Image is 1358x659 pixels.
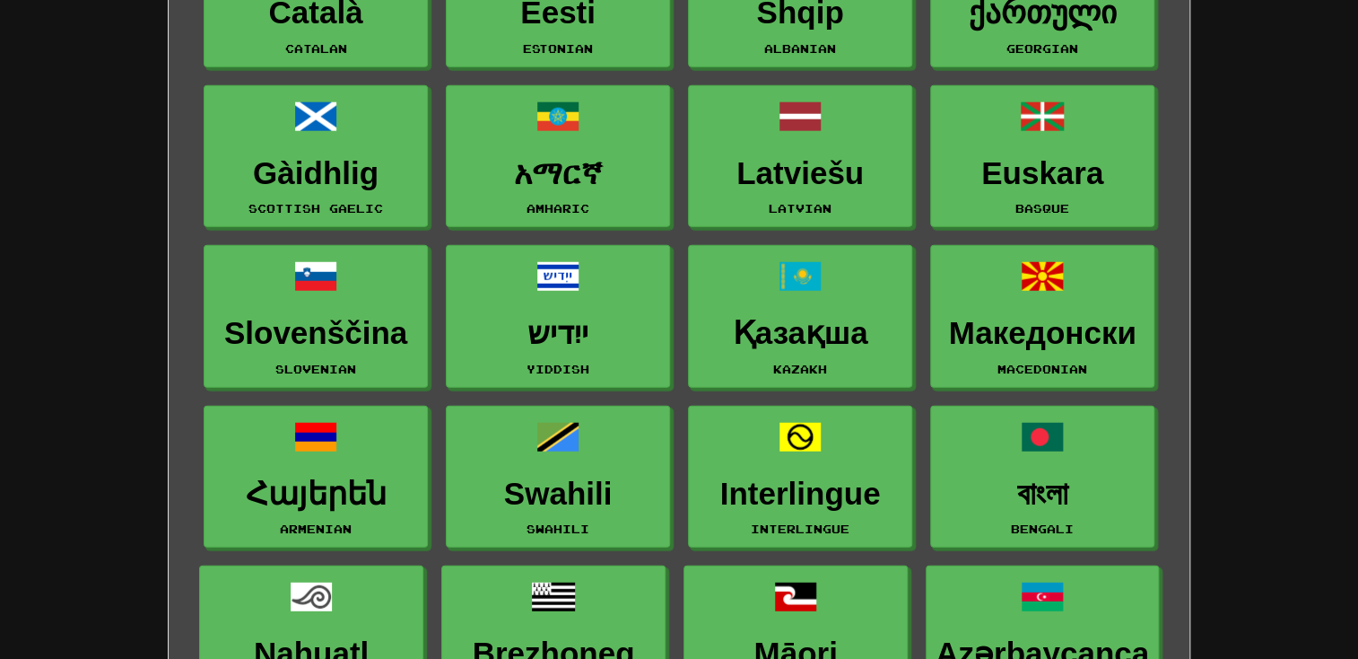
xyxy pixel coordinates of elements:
small: Swahili [527,523,589,535]
h3: Interlingue [698,477,902,512]
a: ייִדישYiddish [446,245,670,388]
a: ՀայերենArmenian [204,406,428,549]
a: InterlingueInterlingue [688,406,912,549]
small: Yiddish [527,363,589,375]
small: Interlingue [751,523,849,535]
a: EuskaraBasque [930,85,1154,228]
h3: Gàidhlig [213,156,418,191]
h3: Հայերեն [213,477,418,512]
small: Georgian [1006,42,1078,55]
a: LatviešuLatvian [688,85,912,228]
small: Albanian [764,42,836,55]
small: Slovenian [275,363,356,375]
small: Basque [1015,202,1069,215]
h3: Македонски [940,316,1145,351]
small: Bengali [1011,523,1074,535]
h3: Қазақша [698,316,902,351]
h3: ייִדיש [456,316,660,351]
a: GàidhligScottish Gaelic [204,85,428,228]
small: Amharic [527,202,589,215]
a: ҚазақшаKazakh [688,245,912,388]
h3: Swahili [456,477,660,512]
a: SwahiliSwahili [446,406,670,549]
small: Armenian [280,523,352,535]
small: Estonian [523,42,593,55]
h3: Euskara [940,156,1145,191]
small: Scottish Gaelic [248,202,383,215]
small: Kazakh [773,363,827,375]
h3: አማርኛ [456,156,660,191]
small: Catalan [285,42,347,55]
h3: বাংলা [940,477,1145,512]
a: አማርኛAmharic [446,85,670,228]
a: МакедонскиMacedonian [930,245,1154,388]
small: Latvian [769,202,831,215]
a: SlovenščinaSlovenian [204,245,428,388]
h3: Latviešu [698,156,902,191]
a: বাংলাBengali [930,406,1154,549]
h3: Slovenščina [213,316,418,351]
small: Macedonian [997,363,1087,375]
